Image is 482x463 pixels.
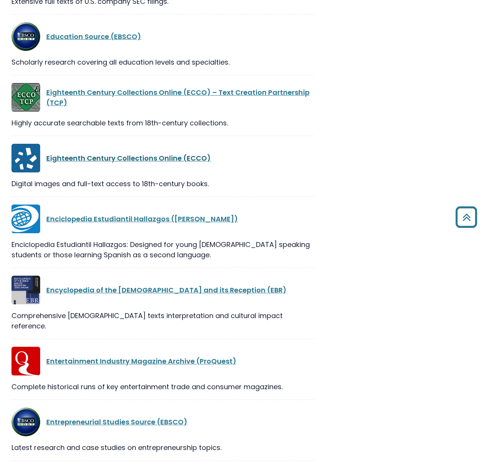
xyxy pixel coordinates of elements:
[46,214,238,224] a: Enciclopedia Estudiantil Hallazgos ([PERSON_NAME])
[46,153,211,163] a: Eighteenth Century Collections Online (ECCO)
[46,356,236,366] a: Entertainment Industry Magazine Archive (ProQuest)
[11,382,314,392] div: Complete historical runs of key entertainment trade and consumer magazines.
[46,32,141,41] a: Education Source (EBSCO)
[453,210,480,224] a: Back to Top
[11,57,314,67] div: Scholarly research covering all education levels and specialties.
[11,118,314,128] div: Highly accurate searchable texts from 18th-century collections.
[11,179,314,189] div: Digital images and full-text access to 18th-century books.
[11,310,314,331] div: Comprehensive [DEMOGRAPHIC_DATA] texts interpretation and cultural impact reference.
[11,442,314,453] div: Latest research and case studies on entrepreneurship topics.
[46,88,309,107] a: Eighteenth Century Collections Online (ECCO) – Text Creation Partnership (TCP)
[46,417,187,427] a: Entrepreneurial Studies Source (EBSCO)
[46,285,287,295] a: Encyclopedia of the [DEMOGRAPHIC_DATA] and its Reception (EBR)
[11,239,314,260] p: Enciclopedia Estudiantil Hallazgos: Designed for young [DEMOGRAPHIC_DATA] speaking students or th...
